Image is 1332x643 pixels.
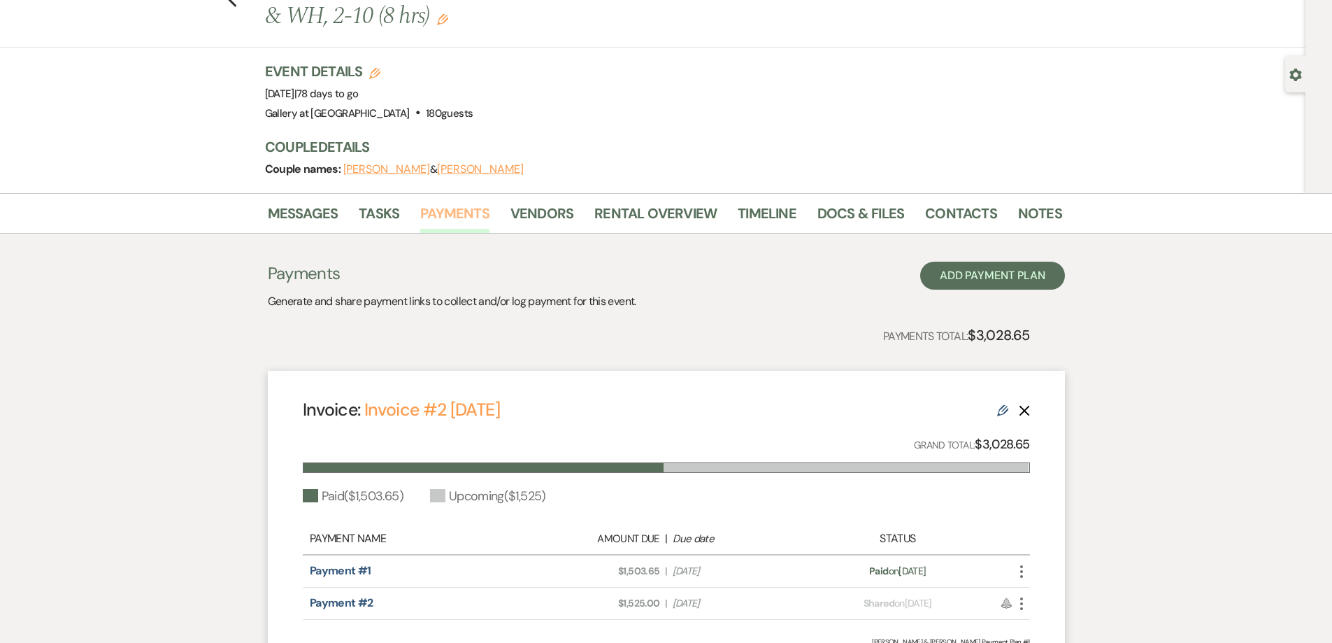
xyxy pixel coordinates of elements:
a: Tasks [359,202,399,233]
span: [DATE] [673,564,801,579]
span: [DATE] [673,596,801,611]
div: Due date [673,531,801,547]
a: Docs & Files [817,202,904,233]
div: Payment Name [310,530,524,547]
a: Vendors [510,202,573,233]
p: Grand Total: [914,434,1030,455]
p: Generate and share payment links to collect and/or log payment for this event. [268,292,636,311]
button: Open lead details [1289,67,1302,80]
div: on [DATE] [808,564,987,579]
div: on [DATE] [808,596,987,611]
a: Notes [1018,202,1062,233]
h3: Event Details [265,62,473,81]
button: Edit [437,13,448,25]
a: Messages [268,202,338,233]
h3: Couple Details [265,137,1048,157]
div: Amount Due [531,531,659,547]
span: 180 guests [426,106,473,120]
strong: $3,028.65 [975,436,1029,453]
a: Invoice #2 [DATE] [364,398,500,421]
p: Payments Total: [883,324,1030,346]
span: | [294,87,359,101]
a: Payments [420,202,489,233]
h4: Invoice: [303,397,500,422]
span: $1,525.00 [531,596,659,611]
span: | [665,564,666,579]
h3: Payments [268,262,636,285]
button: Add Payment Plan [920,262,1065,290]
strong: $3,028.65 [968,326,1029,344]
a: Rental Overview [594,202,717,233]
span: | [665,596,666,611]
span: [DATE] [265,87,359,101]
div: | [524,530,809,547]
div: Upcoming ( $1,525 ) [430,487,546,506]
button: [PERSON_NAME] [343,164,430,175]
button: [PERSON_NAME] [437,164,524,175]
span: Paid [869,565,888,577]
span: Shared [864,597,894,609]
a: Timeline [738,202,796,233]
span: Couple names: [265,162,343,176]
div: Status [808,530,987,547]
span: $1,503.65 [531,564,659,579]
a: Contacts [925,202,997,233]
span: Gallery at [GEOGRAPHIC_DATA] [265,106,410,120]
span: 78 days to go [296,87,359,101]
a: Payment #1 [310,563,371,578]
a: Payment #2 [310,595,373,610]
span: & [343,162,524,176]
div: Paid ( $1,503.65 ) [303,487,403,506]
